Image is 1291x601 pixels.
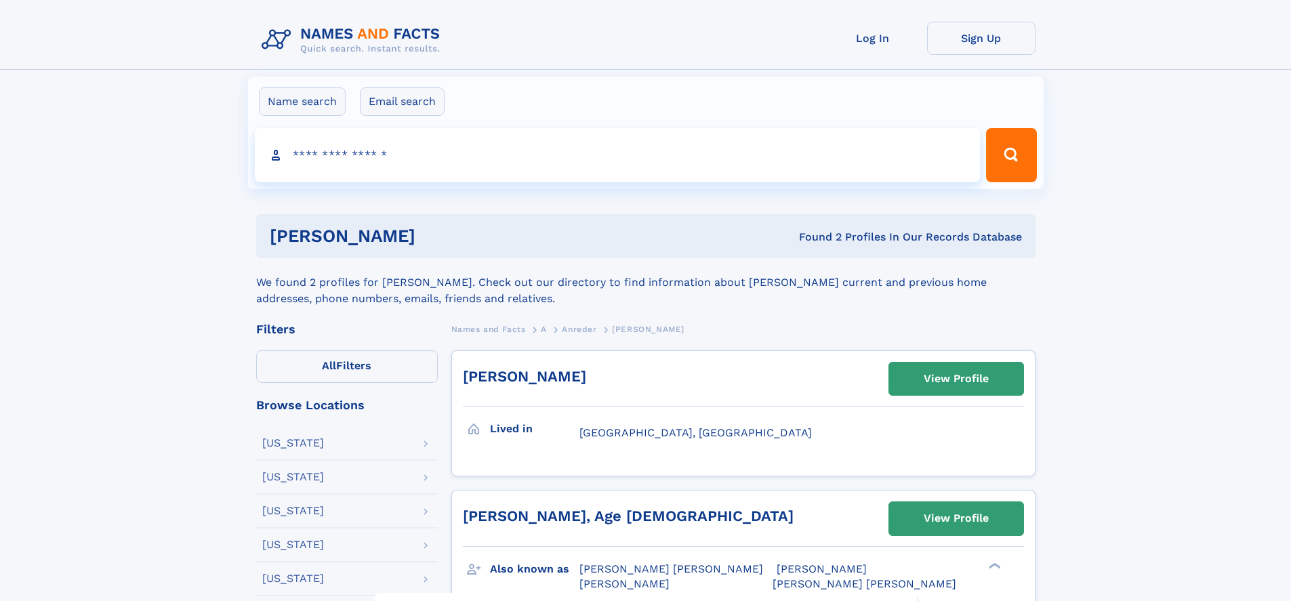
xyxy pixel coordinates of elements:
[256,350,438,383] label: Filters
[322,359,336,372] span: All
[777,562,867,575] span: [PERSON_NAME]
[579,562,763,575] span: [PERSON_NAME] [PERSON_NAME]
[262,539,324,550] div: [US_STATE]
[262,505,324,516] div: [US_STATE]
[259,87,346,116] label: Name search
[607,230,1022,245] div: Found 2 Profiles In Our Records Database
[463,507,794,524] a: [PERSON_NAME], Age [DEMOGRAPHIC_DATA]
[579,426,812,439] span: [GEOGRAPHIC_DATA], [GEOGRAPHIC_DATA]
[819,22,927,55] a: Log In
[541,320,547,337] a: A
[360,87,445,116] label: Email search
[612,325,684,334] span: [PERSON_NAME]
[270,228,607,245] h1: [PERSON_NAME]
[256,22,451,58] img: Logo Names and Facts
[256,323,438,335] div: Filters
[256,258,1036,307] div: We found 2 profiles for [PERSON_NAME]. Check out our directory to find information about [PERSON_...
[924,363,989,394] div: View Profile
[262,472,324,482] div: [US_STATE]
[927,22,1036,55] a: Sign Up
[262,573,324,584] div: [US_STATE]
[490,558,579,581] h3: Also known as
[451,320,526,337] a: Names and Facts
[773,577,956,590] span: [PERSON_NAME] [PERSON_NAME]
[985,561,1002,570] div: ❯
[562,320,596,337] a: Anreder
[256,399,438,411] div: Browse Locations
[924,503,989,534] div: View Profile
[255,128,981,182] input: search input
[579,577,670,590] span: [PERSON_NAME]
[889,362,1023,395] a: View Profile
[541,325,547,334] span: A
[986,128,1036,182] button: Search Button
[490,417,579,440] h3: Lived in
[463,368,586,385] a: [PERSON_NAME]
[562,325,596,334] span: Anreder
[262,438,324,449] div: [US_STATE]
[889,502,1023,535] a: View Profile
